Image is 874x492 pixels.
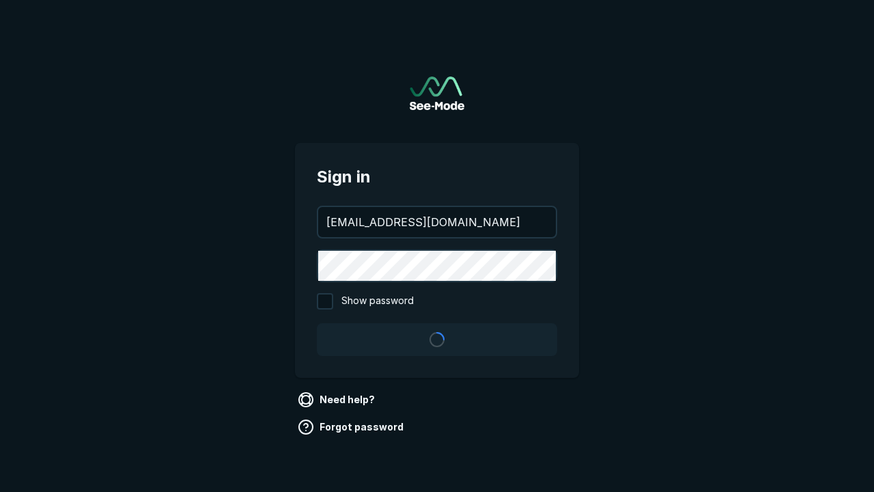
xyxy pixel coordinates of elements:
a: Forgot password [295,416,409,438]
a: Need help? [295,389,380,411]
a: Go to sign in [410,77,464,110]
span: Show password [341,293,414,310]
input: your@email.com [318,207,556,237]
img: See-Mode Logo [410,77,464,110]
span: Sign in [317,165,557,189]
